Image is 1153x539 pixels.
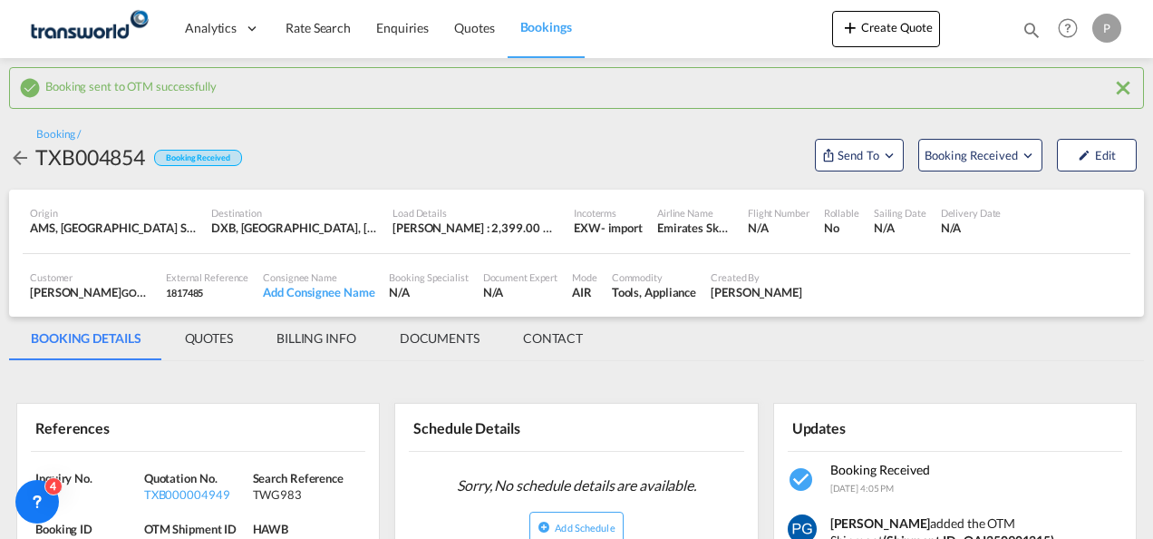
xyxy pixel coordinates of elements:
span: Booking ID [35,522,92,536]
div: Help [1052,13,1092,45]
button: Open demo menu [918,139,1042,171]
div: Booking / [36,127,81,142]
div: Sailing Date [874,206,926,220]
div: P [1092,14,1121,43]
div: Updates [788,411,952,443]
md-icon: icon-arrow-left [9,147,31,169]
md-icon: icon-plus-circle [538,521,550,534]
md-icon: icon-close [1112,77,1134,99]
div: [PERSON_NAME] [30,284,151,300]
div: N/A [389,284,468,300]
span: Booking sent to OTM successfully [45,74,217,93]
span: Quotes [454,20,494,35]
span: Booking Received [925,146,1020,164]
div: Commodity [612,270,696,284]
div: Mode [572,270,597,284]
div: Booking Received [154,150,241,167]
button: icon-plus 400-fgCreate Quote [832,11,940,47]
div: AMS, Amsterdam Schiphol, Amsterdam, Netherlands, Western Europe, Europe [30,220,197,236]
span: Sorry, No schedule details are available. [450,468,703,503]
md-icon: icon-checkbox-marked-circle [19,77,41,99]
md-tab-item: BILLING INFO [255,317,378,360]
div: Consignee Name [263,270,374,284]
span: Enquiries [376,20,429,35]
div: N/A [35,486,140,503]
div: Incoterms [574,206,643,220]
div: Document Expert [483,270,558,284]
div: TXB000004949 [144,486,248,503]
span: Add Schedule [555,522,615,534]
span: Quotation No. [144,471,218,485]
strong: [PERSON_NAME] [830,515,931,531]
div: Destination [211,206,378,220]
md-tab-item: CONTACT [501,317,605,360]
div: External Reference [166,270,248,284]
div: Rollable [824,206,859,220]
div: TWG983 [253,486,357,503]
span: Bookings [520,19,572,34]
img: f753ae806dec11f0841701cdfdf085c0.png [27,8,150,49]
div: EXW [574,220,601,236]
span: Inquiry No. [35,471,92,485]
div: Airline Name [657,206,733,220]
span: OTM Shipment ID [144,522,237,536]
div: Origin [30,206,197,220]
md-icon: icon-plus 400-fg [839,16,861,38]
div: N/A [874,220,926,236]
span: Booking Received [830,462,930,477]
span: Send To [836,146,881,164]
div: Load Details [392,206,559,220]
span: GODIVA CHOCOLATIER LLC [121,285,248,299]
div: DXB, Dubai International, Dubai, United Arab Emirates, Middle East, Middle East [211,220,378,236]
md-pagination-wrapper: Use the left and right arrow keys to navigate between tabs [9,317,605,360]
md-icon: icon-magnify [1022,20,1042,40]
md-icon: icon-checkbox-marked-circle [788,465,817,495]
div: Tools, Appliance [612,284,696,300]
span: HAWB [253,522,289,536]
div: icon-arrow-left [9,142,35,171]
div: N/A [483,284,558,300]
button: Open demo menu [815,139,904,171]
div: Booking Specialist [389,270,468,284]
div: TXB004854 [35,142,145,171]
div: Pradhesh Gautham [711,284,802,300]
md-tab-item: DOCUMENTS [378,317,501,360]
div: Customer [30,270,151,284]
div: Created By [711,270,802,284]
div: AIR [572,284,597,300]
div: Emirates SkyCargo [657,220,733,236]
div: - import [601,220,643,236]
button: icon-pencilEdit [1057,139,1137,171]
div: icon-magnify [1022,20,1042,47]
span: Search Reference [253,471,344,485]
md-icon: icon-pencil [1078,149,1090,162]
div: References [31,411,195,443]
span: [DATE] 4:05 PM [830,483,895,494]
div: Add Consignee Name [263,284,374,300]
span: Help [1052,13,1083,44]
div: N/A [748,220,809,236]
div: No [824,220,859,236]
div: N/A [941,220,1002,236]
span: Rate Search [286,20,351,35]
div: Flight Number [748,206,809,220]
div: [PERSON_NAME] : 2,399.00 KG | Volumetric Wt : 2,580.00 KG | Chargeable Wt : 2,580.00 KG [392,220,559,236]
md-tab-item: BOOKING DETAILS [9,317,163,360]
div: Delivery Date [941,206,1002,220]
span: Analytics [185,19,237,37]
div: Schedule Details [409,411,573,443]
md-tab-item: QUOTES [163,317,255,360]
span: 1817485 [166,287,203,299]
